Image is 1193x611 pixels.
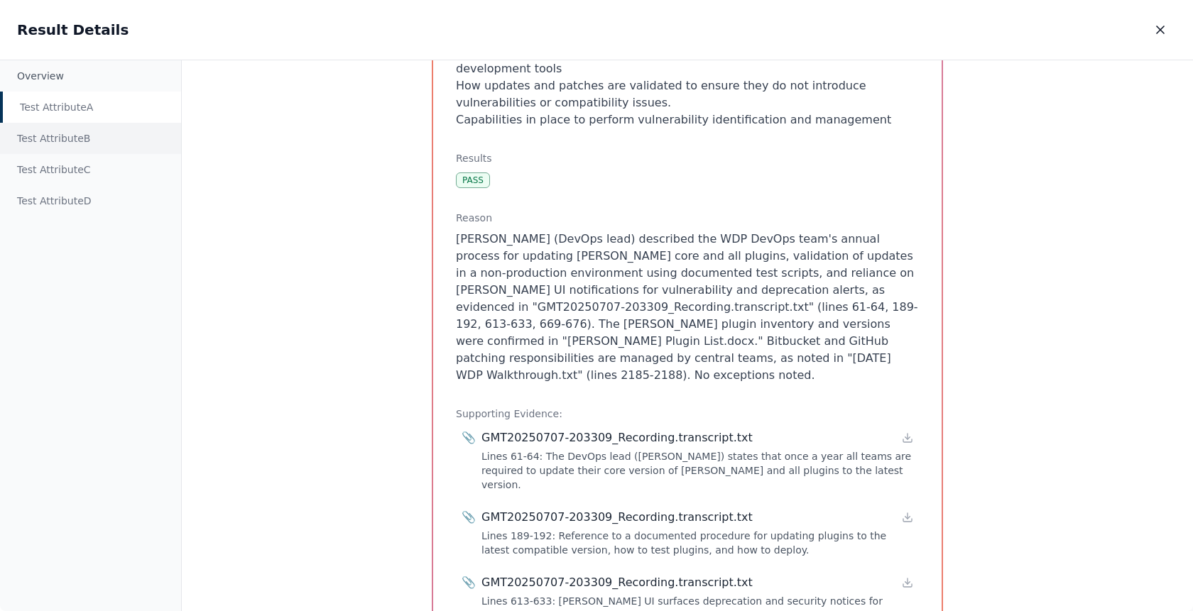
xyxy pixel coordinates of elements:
[456,43,919,77] li: How version management is handled for dependencies, plugins, and for the development tools
[17,20,129,40] h2: Result Details
[481,529,913,557] div: Lines 189-192: Reference to a documented procedure for updating plugins to the latest compatible ...
[456,77,919,111] li: How updates and patches are validated to ensure they do not introduce vulnerabilities or compatib...
[462,509,476,526] span: 📎
[456,407,919,421] h3: Supporting Evidence:
[481,429,753,446] div: GMT20250707-203309_Recording.transcript.txt
[902,432,913,444] a: Download file
[456,111,919,128] li: Capabilities in place to perform vulnerability identification and management
[902,512,913,523] a: Download file
[481,574,753,591] div: GMT20250707-203309_Recording.transcript.txt
[456,151,919,165] h3: Results
[462,574,476,591] span: 📎
[481,449,913,492] div: Lines 61-64: The DevOps lead ([PERSON_NAME]) states that once a year all teams are required to up...
[456,211,919,225] h3: Reason
[456,231,919,384] p: [PERSON_NAME] (DevOps lead) described the WDP DevOps team's annual process for updating [PERSON_N...
[462,429,476,446] span: 📎
[481,509,753,526] div: GMT20250707-203309_Recording.transcript.txt
[902,577,913,588] a: Download file
[456,172,490,188] div: Pass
